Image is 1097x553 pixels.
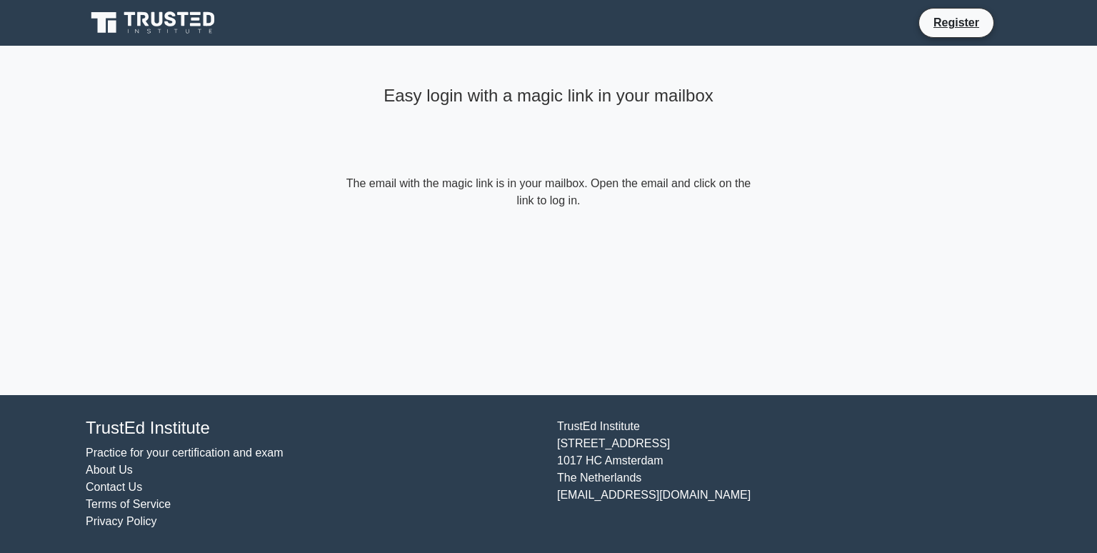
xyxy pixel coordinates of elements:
[548,418,1020,530] div: TrustEd Institute [STREET_ADDRESS] 1017 HC Amsterdam The Netherlands [EMAIL_ADDRESS][DOMAIN_NAME]
[86,515,157,527] a: Privacy Policy
[86,418,540,439] h4: TrustEd Institute
[343,175,754,209] form: The email with the magic link is in your mailbox. Open the email and click on the link to log in.
[86,498,171,510] a: Terms of Service
[86,481,142,493] a: Contact Us
[343,86,754,106] h4: Easy login with a magic link in your mailbox
[925,14,988,31] a: Register
[86,447,284,459] a: Practice for your certification and exam
[86,464,133,476] a: About Us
